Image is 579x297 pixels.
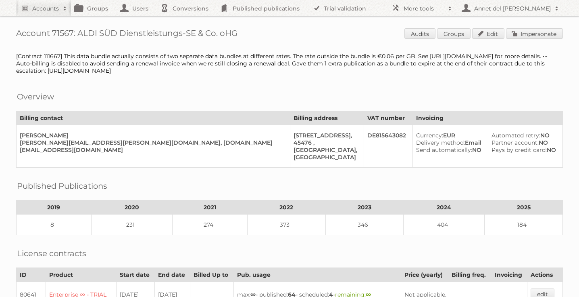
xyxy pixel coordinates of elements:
[492,146,547,154] span: Pays by credit card:
[416,139,481,146] div: Email
[173,200,248,215] th: 2021
[17,180,107,192] h2: Published Publications
[492,139,539,146] span: Partner account:
[527,268,562,282] th: Actions
[492,146,556,154] div: NO
[91,215,172,235] td: 231
[20,132,283,139] div: [PERSON_NAME]
[364,125,413,168] td: DE815643082
[117,268,155,282] th: Start date
[294,154,357,161] div: [GEOGRAPHIC_DATA]
[492,132,556,139] div: NO
[20,139,283,154] div: [PERSON_NAME][EMAIL_ADDRESS][PERSON_NAME][DOMAIN_NAME], [DOMAIN_NAME][EMAIL_ADDRESS][DOMAIN_NAME]
[325,215,404,235] td: 346
[485,215,563,235] td: 184
[17,111,290,125] th: Billing contact
[17,200,92,215] th: 2019
[294,132,357,139] div: [STREET_ADDRESS],
[404,215,485,235] td: 404
[401,268,448,282] th: Price (yearly)
[416,146,472,154] span: Send automatically:
[404,4,444,13] h2: More tools
[492,132,540,139] span: Automated retry:
[472,28,504,39] a: Edit
[294,146,357,154] div: [GEOGRAPHIC_DATA],
[17,91,54,103] h2: Overview
[416,132,481,139] div: EUR
[248,215,326,235] td: 373
[416,132,443,139] span: Currency:
[448,268,492,282] th: Billing freq.
[294,139,357,146] div: 45476 ,
[290,111,364,125] th: Billing address
[16,53,563,74] div: [Contract 111667] This data bundle actually consists of two separate data bundles at different ra...
[173,215,248,235] td: 274
[16,28,563,40] h1: Account 71567: ALDI SÜD Dienstleistungs-SE & Co. oHG
[190,268,234,282] th: Billed Up to
[17,268,46,282] th: ID
[491,268,527,282] th: Invoicing
[492,139,556,146] div: NO
[472,4,551,13] h2: Annet del [PERSON_NAME]
[325,200,404,215] th: 2023
[404,200,485,215] th: 2024
[364,111,413,125] th: VAT number
[248,200,326,215] th: 2022
[46,268,117,282] th: Product
[413,111,563,125] th: Invoicing
[155,268,190,282] th: End date
[485,200,563,215] th: 2025
[17,215,92,235] td: 8
[17,247,86,259] h2: License contracts
[32,4,59,13] h2: Accounts
[437,28,471,39] a: Groups
[404,28,435,39] a: Audits
[234,268,401,282] th: Pub. usage
[91,200,172,215] th: 2020
[416,139,465,146] span: Delivery method:
[416,146,481,154] div: NO
[506,28,563,39] a: Impersonate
